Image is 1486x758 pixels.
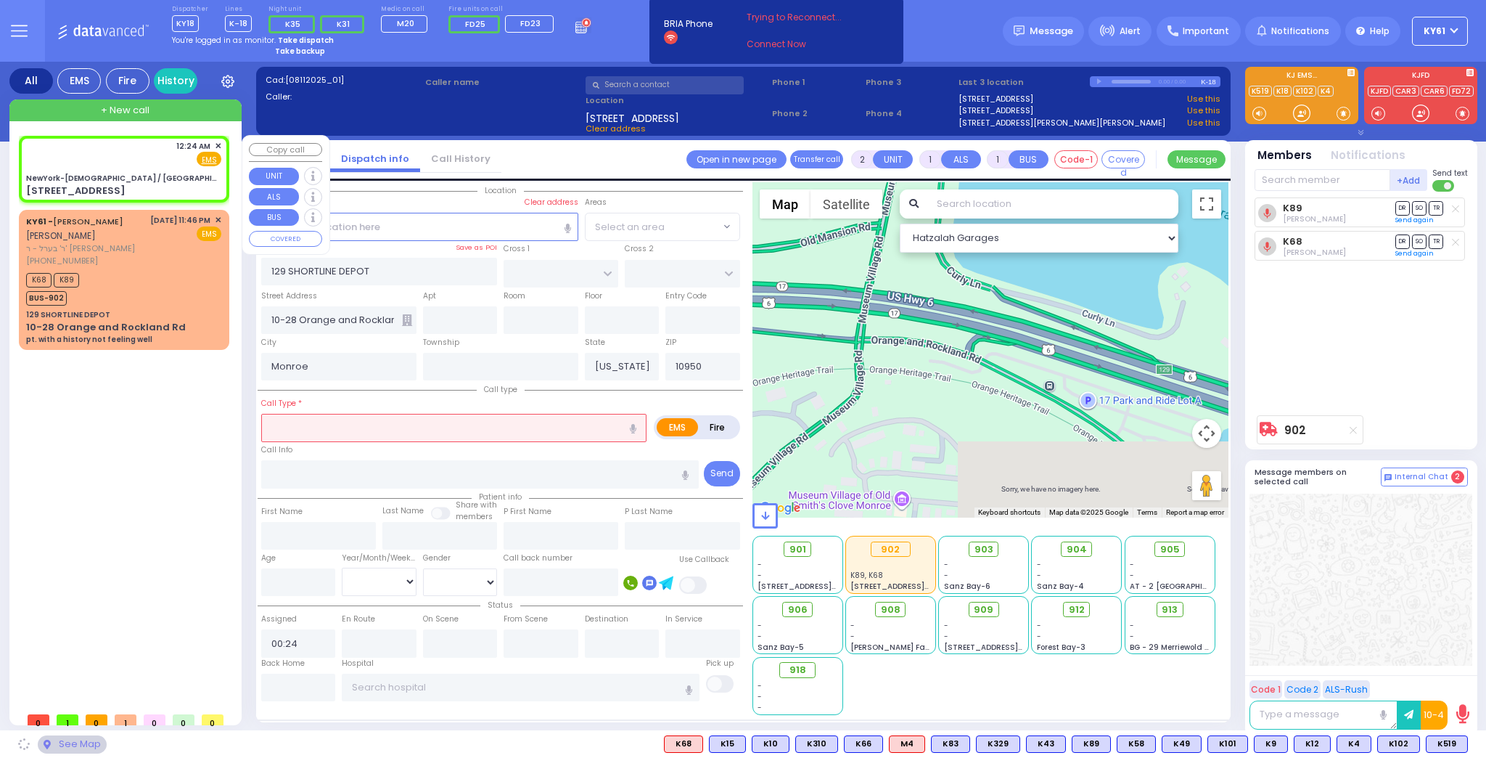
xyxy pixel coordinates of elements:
[850,620,855,631] span: -
[665,614,702,625] label: In Service
[585,337,605,349] label: State
[1026,735,1066,753] div: K43
[1294,735,1331,753] div: BLS
[1130,581,1237,592] span: AT - 2 [GEOGRAPHIC_DATA]
[1283,213,1346,224] span: Joel Witriol
[1037,559,1041,570] span: -
[850,631,855,642] span: -
[756,499,804,518] img: Google
[202,155,217,166] u: EMS
[215,140,221,152] span: ✕
[504,614,548,625] label: From Scene
[342,614,375,625] label: En Route
[665,290,707,302] label: Entry Code
[1254,735,1288,753] div: BLS
[382,505,424,517] label: Last Name
[1432,168,1468,179] span: Send text
[1130,631,1134,642] span: -
[268,5,369,14] label: Night unit
[278,35,334,46] strong: Take dispatch
[101,103,149,118] span: + New call
[1037,631,1041,642] span: -
[249,143,322,157] button: Copy call
[1249,86,1272,97] a: K519
[26,273,52,288] span: K68
[889,735,925,753] div: M4
[261,553,276,564] label: Age
[931,735,970,753] div: BLS
[1337,735,1371,753] div: K4
[788,603,808,617] span: 906
[456,243,497,253] label: Save as POI
[261,614,297,625] label: Assigned
[756,499,804,518] a: Open this area in Google Maps (opens a new window)
[1162,603,1178,617] span: 913
[261,444,292,456] label: Call Info
[423,290,436,302] label: Apt
[480,600,520,611] span: Status
[1294,735,1331,753] div: K12
[26,216,53,227] span: KY61 -
[976,735,1020,753] div: BLS
[866,107,954,120] span: Phone 4
[871,542,911,558] div: 902
[752,735,789,753] div: BLS
[758,581,895,592] span: [STREET_ADDRESS][PERSON_NAME]
[342,674,699,701] input: Search hospital
[1009,150,1048,168] button: BUS
[1117,735,1156,753] div: BLS
[1030,24,1073,38] span: Message
[28,714,49,725] span: 0
[585,290,602,302] label: Floor
[249,209,299,227] button: BUS
[758,620,762,631] span: -
[789,542,806,557] span: 901
[1255,169,1390,191] input: Search member
[758,691,837,702] div: -
[850,570,883,581] span: K89, K68
[709,735,746,753] div: BLS
[1130,642,1211,653] span: BG - 29 Merriewold S.
[1284,425,1306,436] a: 902
[9,68,53,94] div: All
[772,76,861,89] span: Phone 1
[202,714,223,725] span: 0
[456,500,497,510] small: Share with
[54,273,79,288] span: K89
[504,290,525,302] label: Room
[1390,169,1428,191] button: +Add
[1207,735,1248,753] div: K101
[472,492,529,502] span: Patient info
[342,553,416,564] div: Year/Month/Week/Day
[889,735,925,753] div: ALS
[1284,680,1321,698] button: Code 2
[795,735,838,753] div: BLS
[1384,474,1392,481] img: comment-alt.png
[275,46,325,57] strong: Take backup
[1426,735,1468,753] div: K519
[873,150,913,168] button: UNIT
[790,150,843,168] button: Transfer call
[1395,472,1448,482] span: Internal Chat
[465,18,485,30] span: FD25
[330,152,420,166] a: Dispatch info
[758,631,762,642] span: -
[86,714,107,725] span: 0
[585,614,628,625] label: Destination
[144,714,165,725] span: 0
[1187,105,1220,117] a: Use this
[958,76,1090,89] label: Last 3 location
[504,506,551,518] label: P First Name
[958,93,1033,105] a: [STREET_ADDRESS]
[679,554,729,566] label: Use Callback
[456,511,493,522] span: members
[944,620,948,631] span: -
[758,570,762,581] span: -
[944,581,990,592] span: Sanz Bay-6
[172,35,276,46] span: You're logged in as monitor.
[1395,201,1410,215] span: DR
[585,197,607,208] label: Areas
[758,702,837,713] div: -
[1381,468,1468,486] button: Internal Chat 2
[525,197,578,208] label: Clear address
